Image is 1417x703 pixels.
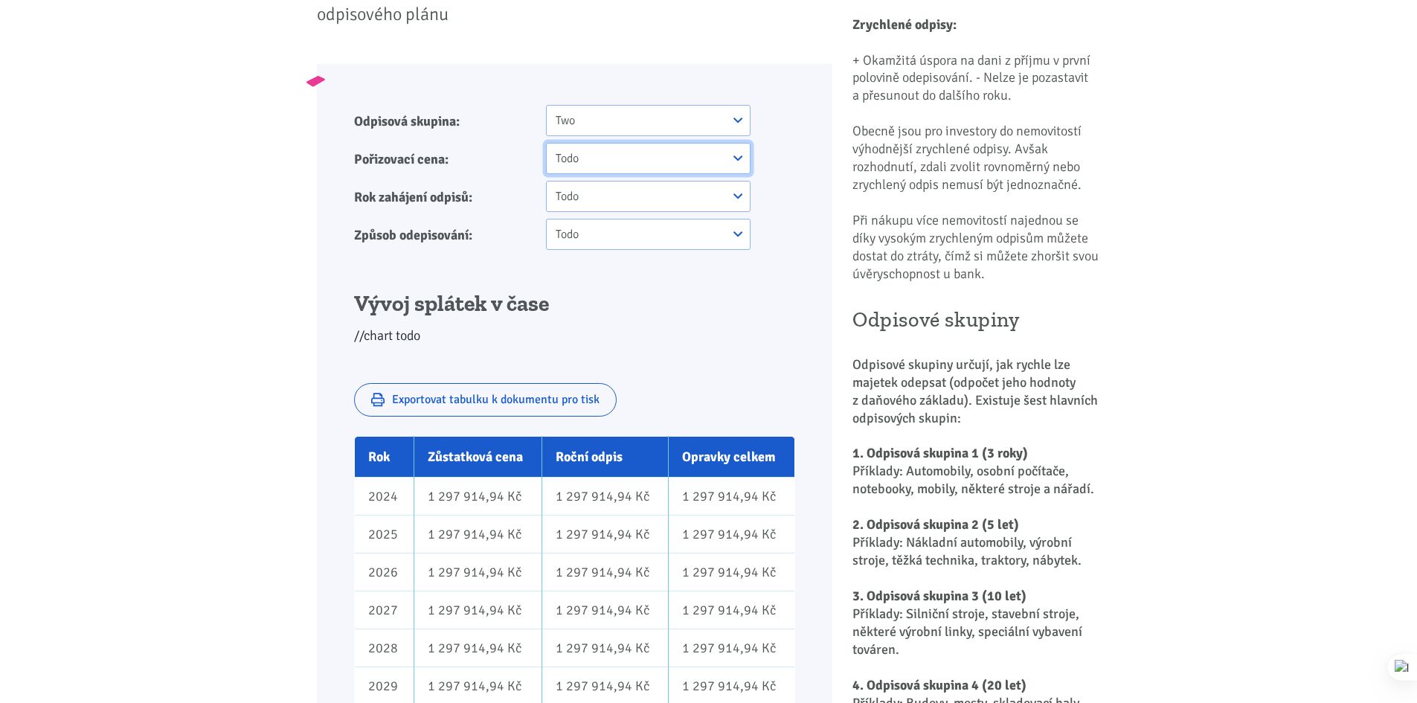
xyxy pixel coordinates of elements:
label: Pořizovací cena: [344,143,536,174]
h3: Zrychlené odpisy: [852,16,1100,34]
h3: 3. Odpisová skupina 3 (10 let) [852,588,1100,606]
h3: 4. Odpisová skupina 4 (20 let) [852,677,1100,695]
p: Odpisové skupiny určují, jak rychle lze majetek odepsat (odpočet jeho hodnoty z daňového základu)... [852,356,1100,428]
td: 1 297 914,94 Kč [542,591,669,629]
th: Rok [355,437,414,478]
th: Roční odpis [542,437,669,478]
p: Obecně jsou pro investory do nemovitostí výhodnější zrychlené odpisy. Avšak rozhodnutí, zdali zvo... [852,123,1100,194]
p: Příklady: Automobily, osobní počítače, notebooky, mobily, některé stroje a nářadí. [852,463,1100,498]
td: 1 297 914,94 Kč [669,629,795,667]
h3: 2. Odpisová skupina 2 (5 let) [852,516,1100,534]
h2: Odpisové skupiny [852,307,1100,333]
td: 1 297 914,94 Kč [669,591,795,629]
td: 1 297 914,94 Kč [669,516,795,553]
p: Při nákupu více nemovitostí najednou se díky vysokým zrychleným odpisům můžete dostat do ztráty, ... [852,212,1100,283]
th: Opravky celkem [669,437,795,478]
td: 2026 [355,553,414,591]
th: Zůstatková cena [414,437,542,478]
p: Příklady: Silniční stroje, stavební stroje, některé výrobní linky, speciální vybavení továren. [852,606,1100,659]
td: 1 297 914,94 Kč [414,591,542,629]
td: 1 297 914,94 Kč [414,629,542,667]
td: 1 297 914,94 Kč [414,553,542,591]
div: //chart todo [354,290,795,346]
p: Příklady: Nákladní automobily, výrobní stroje, těžká technika, traktory, nábytek. [852,534,1100,570]
td: 1 297 914,94 Kč [669,478,795,516]
td: 2028 [355,629,414,667]
td: 2024 [355,478,414,516]
td: 1 297 914,94 Kč [542,553,669,591]
h3: Vývoj splátek v čase [354,290,795,318]
label: Způsob odepisování: [344,219,536,250]
td: 1 297 914,94 Kč [542,629,669,667]
label: Odpisová skupina: [344,105,536,136]
label: Rok zahájení odpisů: [344,181,536,212]
td: 1 297 914,94 Kč [414,478,542,516]
td: 1 297 914,94 Kč [414,516,542,553]
button: Exportovat tabulku k dokumentu pro tisk [354,383,617,417]
td: 1 297 914,94 Kč [669,553,795,591]
td: 1 297 914,94 Kč [542,516,669,553]
td: 2027 [355,591,414,629]
td: 2025 [355,516,414,553]
td: 1 297 914,94 Kč [542,478,669,516]
h3: 1. Odpisová skupina 1 (3 roky) [852,445,1100,463]
p: + Okamžitá úspora na dani z příjmu v první polovině odepisování. - Nelze je pozastavit a přesunou... [852,52,1100,106]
